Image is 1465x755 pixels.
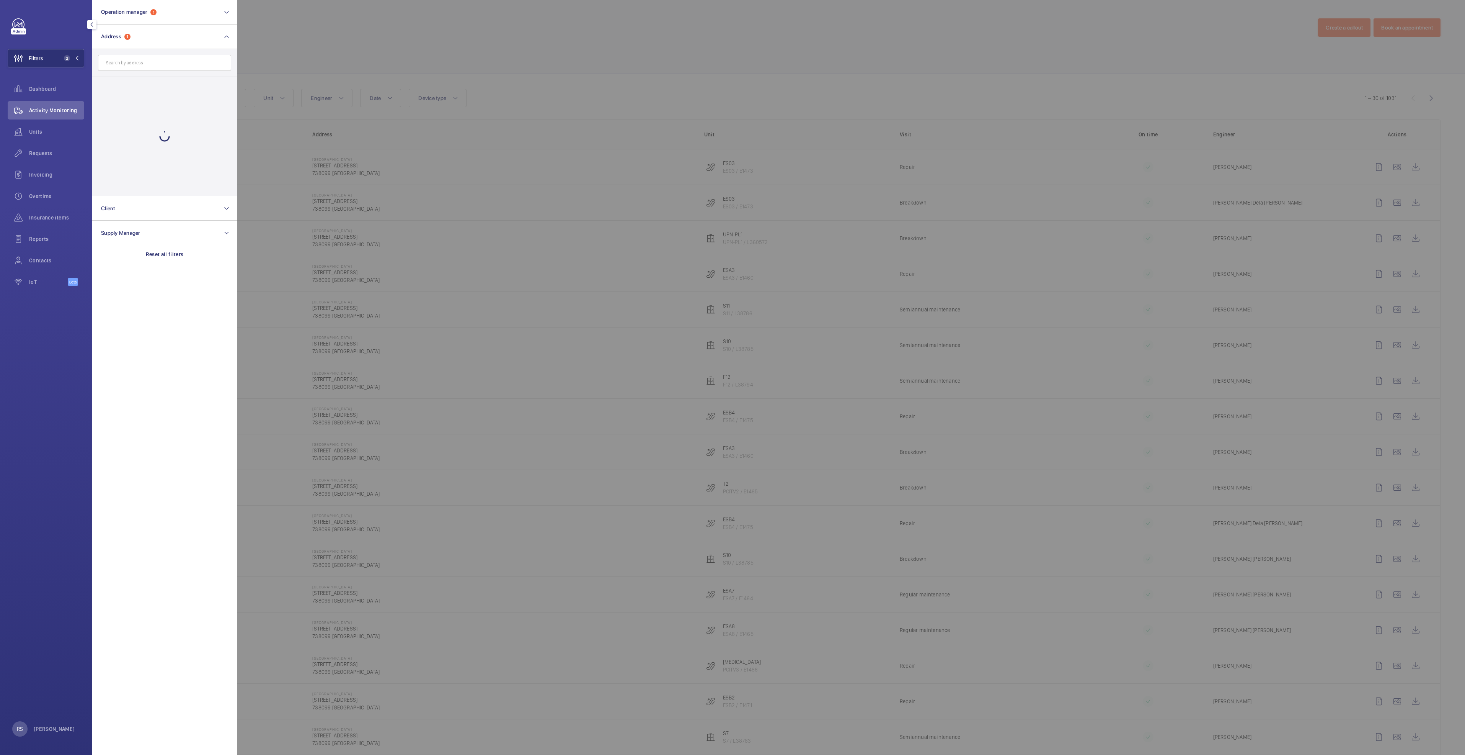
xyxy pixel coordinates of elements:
span: Insurance items [29,214,84,221]
span: IoT [29,278,68,286]
span: Invoicing [29,171,84,179]
span: Dashboard [29,85,84,93]
span: Units [29,128,84,136]
span: Filters [29,54,43,62]
span: Activity Monitoring [29,106,84,114]
span: Contacts [29,257,84,264]
span: 2 [64,55,70,61]
span: Beta [68,278,78,286]
span: Reports [29,235,84,243]
span: Overtime [29,192,84,200]
button: Filters2 [8,49,84,67]
p: RS [17,725,23,733]
p: [PERSON_NAME] [34,725,75,733]
span: Requests [29,149,84,157]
